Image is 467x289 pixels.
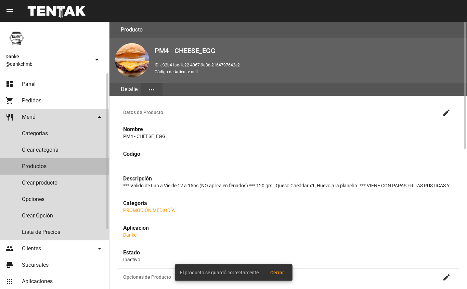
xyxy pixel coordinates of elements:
h3: Producto [121,25,143,35]
p: - [123,158,453,164]
span: Aplicaciones [22,278,53,285]
img: 32798bc7-b8d8-4720-a981-b748d0984708.png [115,43,149,77]
span: Datos de Producto [123,110,440,115]
mat-icon: shopping_cart [5,97,14,105]
button: Cerrar [265,266,290,279]
button: Editar [440,270,453,284]
img: 1d4517d0-56da-456b-81f5-6111ccf01445.png [5,27,27,49]
span: El producto se guardó correctamente [180,269,259,276]
mat-icon: apps [5,277,14,286]
mat-icon: people [5,244,14,253]
span: Danke [5,52,90,61]
span: Clientes [22,245,41,252]
div: Detalle [118,83,141,96]
strong: Aplicación [123,225,149,231]
mat-icon: arrow_drop_down [95,113,104,121]
strong: Nombre [123,126,143,133]
p: PM4 - CHEESE_EGG [123,133,453,140]
span: @dankehmb [5,61,90,67]
mat-icon: restaurant [5,113,14,121]
button: Editar [440,105,453,119]
mat-icon: menu [5,7,14,15]
span: Sucursales [22,262,49,268]
strong: Código [123,151,140,157]
mat-icon: arrow_drop_down [95,244,104,253]
p: ID: c32b41ae-1c22-4067-9d3d-2164797642e2 [155,62,462,68]
mat-icon: arrow_drop_down [93,55,101,64]
mat-icon: store [5,261,14,269]
strong: Categoría [123,200,147,206]
strong: Descripción [123,175,152,182]
mat-icon: create [442,273,451,281]
span: Panel [22,81,36,88]
span: Opciones de Producto [123,274,440,280]
p: Inactivo [123,256,453,263]
a: PROMOCIÓN MEDIODÍA [123,208,175,213]
a: Danke [123,232,137,238]
mat-icon: create [442,109,451,117]
mat-icon: dashboard [5,80,14,88]
span: Cerrar [271,270,284,275]
button: Elegir sección [141,83,163,96]
p: Código de Artículo: null [155,68,462,75]
strong: Estado [123,249,140,256]
p: *** Valido de Lun a Vie de 12 a 15hs (NO aplica en feriados) *** 120 grs., Queso Cheddar x1, Huev... [123,182,453,189]
h2: PM4 - CHEESE_EGG [155,45,462,56]
span: Menú [22,114,36,121]
mat-icon: more_horiz [147,86,156,94]
span: Pedidos [22,97,41,104]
